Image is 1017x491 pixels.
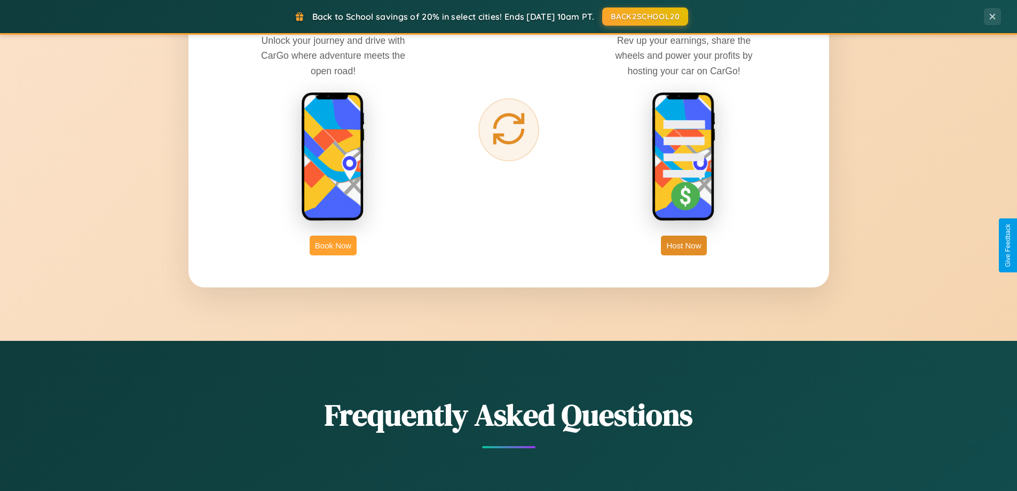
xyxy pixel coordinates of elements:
button: Book Now [310,236,357,255]
p: Rev up your earnings, share the wheels and power your profits by hosting your car on CarGo! [604,33,764,78]
img: rent phone [301,92,365,222]
h2: Frequently Asked Questions [188,394,829,435]
button: Host Now [661,236,706,255]
span: Back to School savings of 20% in select cities! Ends [DATE] 10am PT. [312,11,594,22]
p: Unlock your journey and drive with CarGo where adventure meets the open road! [253,33,413,78]
img: host phone [652,92,716,222]
button: BACK2SCHOOL20 [602,7,688,26]
div: Give Feedback [1004,224,1012,267]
